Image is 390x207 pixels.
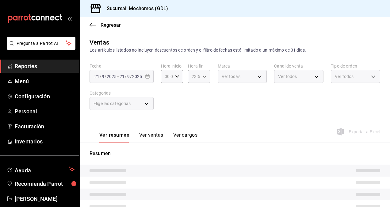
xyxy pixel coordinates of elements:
div: Los artículos listados no incluyen descuentos de orden y el filtro de fechas está limitado a un m... [90,47,380,53]
input: -- [119,74,125,79]
p: Resumen [90,150,380,157]
span: Inventarios [15,137,75,146]
label: Hora inicio [161,64,183,68]
label: Fecha [90,64,154,68]
input: -- [101,74,105,79]
span: / [125,74,127,79]
label: Tipo de orden [331,64,380,68]
label: Marca [218,64,267,68]
span: Menú [15,77,75,85]
label: Categorías [90,91,154,95]
button: Ver resumen [99,132,129,143]
button: Ver ventas [139,132,163,143]
input: ---- [132,74,142,79]
span: Ayuda [15,166,67,173]
span: Ver todos [335,73,354,80]
button: Pregunta a Parrot AI [7,37,75,50]
span: Facturación [15,122,75,131]
button: Regresar [90,22,121,28]
span: / [130,74,132,79]
span: - [117,74,119,79]
label: Canal de venta [274,64,323,68]
span: Elige las categorías [94,100,131,107]
input: -- [127,74,130,79]
label: Hora fin [188,64,210,68]
span: Regresar [101,22,121,28]
span: [PERSON_NAME] [15,195,75,203]
div: Ventas [90,38,109,47]
a: Pregunta a Parrot AI [4,45,75,51]
button: Ver cargos [173,132,198,143]
input: -- [94,74,100,79]
span: Reportes [15,62,75,70]
input: ---- [106,74,117,79]
span: / [105,74,106,79]
span: Pregunta a Parrot AI [17,40,66,47]
span: / [100,74,101,79]
span: Ver todas [222,73,240,80]
span: Ver todos [278,73,297,80]
span: Configuración [15,92,75,100]
span: Personal [15,107,75,115]
button: open_drawer_menu [67,16,72,21]
div: navigation tabs [99,132,197,143]
h3: Sucursal: Mochomos (GDL) [102,5,168,12]
span: Recomienda Parrot [15,180,75,188]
